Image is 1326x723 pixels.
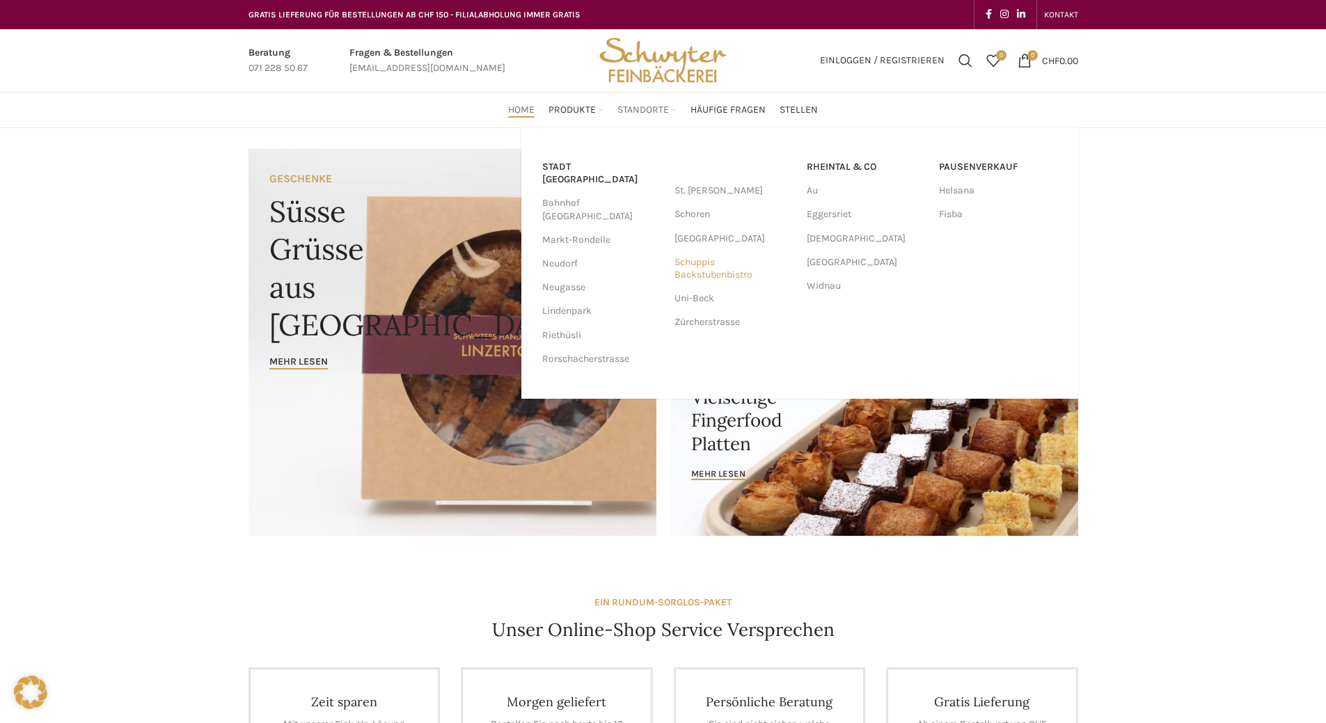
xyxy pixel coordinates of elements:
[813,47,952,74] a: Einloggen / Registrieren
[820,56,945,65] span: Einloggen / Registrieren
[674,179,793,202] a: St. [PERSON_NAME]
[670,342,1078,536] a: Banner link
[1011,47,1085,74] a: 0 CHF0.00
[1044,1,1078,29] a: KONTAKT
[674,310,793,334] a: Zürcherstrasse
[248,10,581,19] span: GRATIS LIEFERUNG FÜR BESTELLUNGEN AB CHF 150 - FILIALABHOLUNG IMMER GRATIS
[939,155,1057,179] a: Pausenverkauf
[548,104,596,117] span: Produkte
[807,251,925,274] a: [GEOGRAPHIC_DATA]
[909,694,1055,710] h4: Gratis Lieferung
[1037,1,1085,29] div: Secondary navigation
[542,155,661,191] a: Stadt [GEOGRAPHIC_DATA]
[542,252,661,276] a: Neudorf
[1044,10,1078,19] span: KONTAKT
[690,96,766,124] a: Häufige Fragen
[484,694,630,710] h4: Morgen geliefert
[542,191,661,228] a: Bahnhof [GEOGRAPHIC_DATA]
[542,299,661,323] a: Lindenpark
[594,596,732,608] strong: EIN RUNDUM-SORGLOS-PAKET
[674,227,793,251] a: [GEOGRAPHIC_DATA]
[807,202,925,226] a: Eggersriet
[807,155,925,179] a: RHEINTAL & CO
[542,228,661,252] a: Markt-Rondelle
[939,202,1057,226] a: Fisba
[242,96,1085,124] div: Main navigation
[979,47,1007,74] a: 0
[807,274,925,298] a: Widnau
[617,104,669,117] span: Standorte
[1027,50,1038,61] span: 0
[674,251,793,287] a: Schuppis Backstubenbistro
[1042,54,1059,66] span: CHF
[979,47,1007,74] div: Meine Wunschliste
[271,694,418,710] h4: Zeit sparen
[807,227,925,251] a: [DEMOGRAPHIC_DATA]
[697,694,843,710] h4: Persönliche Beratung
[981,5,996,24] a: Facebook social link
[349,45,505,77] a: Infobox link
[996,50,1007,61] span: 0
[542,347,661,371] a: Rorschacherstrasse
[542,276,661,299] a: Neugasse
[617,96,677,124] a: Standorte
[1042,54,1078,66] bdi: 0.00
[542,324,661,347] a: Riethüsli
[508,96,535,124] a: Home
[674,287,793,310] a: Uni-Beck
[780,104,818,117] span: Stellen
[508,104,535,117] span: Home
[780,96,818,124] a: Stellen
[492,617,835,642] h4: Unser Online-Shop Service Versprechen
[594,29,731,92] img: Bäckerei Schwyter
[996,5,1013,24] a: Instagram social link
[248,149,656,536] a: Banner link
[690,104,766,117] span: Häufige Fragen
[594,54,731,65] a: Site logo
[548,96,603,124] a: Produkte
[248,45,308,77] a: Infobox link
[674,202,793,226] a: Schoren
[1013,5,1029,24] a: Linkedin social link
[939,179,1057,202] a: Helsana
[807,179,925,202] a: Au
[952,47,979,74] a: Suchen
